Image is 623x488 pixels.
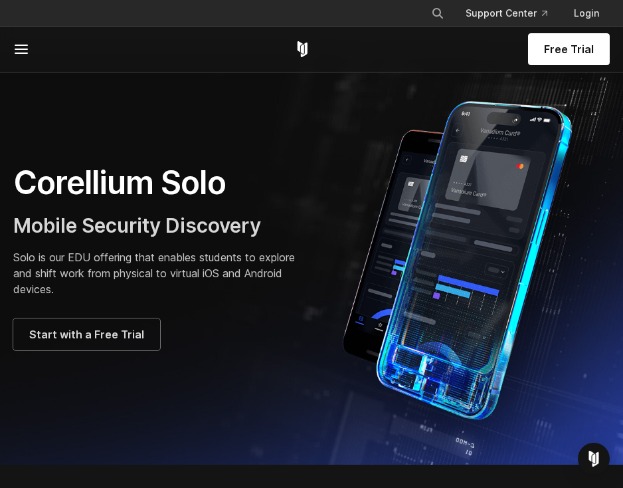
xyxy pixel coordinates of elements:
[294,41,311,57] a: Corellium Home
[426,1,450,25] button: Search
[455,1,558,25] a: Support Center
[563,1,610,25] a: Login
[528,33,610,65] a: Free Trial
[420,1,610,25] div: Navigation Menu
[13,318,160,350] a: Start with a Free Trial
[13,249,298,297] p: Solo is our EDU offering that enables students to explore and shift work from physical to virtual...
[13,213,261,237] span: Mobile Security Discovery
[578,443,610,475] div: Open Intercom Messenger
[544,41,594,57] span: Free Trial
[325,91,610,422] img: Corellium Solo for mobile app security solutions
[13,163,298,203] h1: Corellium Solo
[29,326,144,342] span: Start with a Free Trial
